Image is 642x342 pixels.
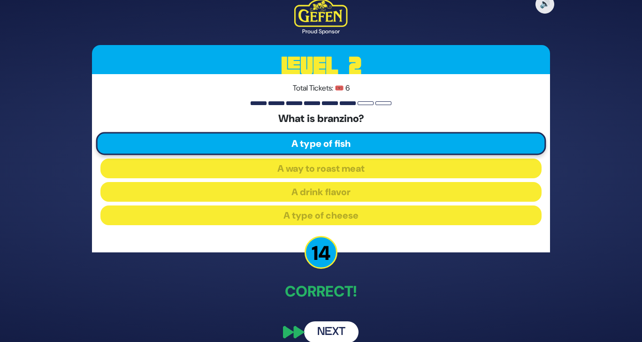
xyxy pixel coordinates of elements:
[92,45,550,87] h3: Level 2
[100,113,542,125] h5: What is branzino?
[100,205,542,225] button: A type of cheese
[100,159,542,178] button: A way to roast meat
[294,27,347,36] div: Proud Sponsor
[96,132,546,155] button: A type of fish
[92,280,550,303] p: Correct!
[100,83,542,94] p: Total Tickets: 🎟️ 6
[305,236,337,269] p: 14
[100,182,542,202] button: A drink flavor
